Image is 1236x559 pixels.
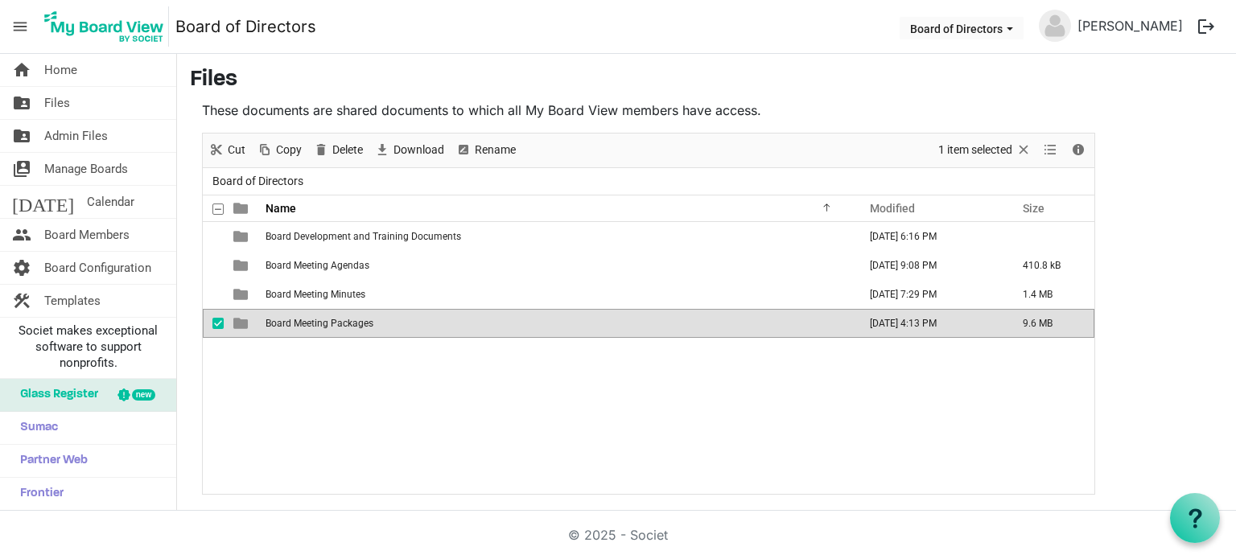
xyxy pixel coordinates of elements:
span: settings [12,252,31,284]
span: Files [44,87,70,119]
td: Board Meeting Packages is template cell column header Name [261,309,853,338]
span: home [12,54,31,86]
td: Board Meeting Agendas is template cell column header Name [261,251,853,280]
span: switch_account [12,153,31,185]
div: Cut [203,134,251,167]
img: My Board View Logo [39,6,169,47]
div: Delete [307,134,369,167]
span: Societ makes exceptional software to support nonprofits. [7,323,169,371]
span: 1 item selected [937,140,1014,160]
button: Rename [453,140,519,160]
td: checkbox [203,280,224,309]
span: Name [266,202,296,215]
button: Board of Directors dropdownbutton [900,17,1024,39]
span: Copy [274,140,303,160]
h3: Files [190,67,1223,94]
a: Board of Directors [175,10,316,43]
a: [PERSON_NAME] [1071,10,1189,42]
td: is template cell column header type [224,280,261,309]
td: 9.6 MB is template cell column header Size [1006,309,1094,338]
td: is template cell column header Size [1006,222,1094,251]
span: Home [44,54,77,86]
button: logout [1189,10,1223,43]
span: Cut [226,140,247,160]
span: Board Meeting Minutes [266,289,365,300]
td: Board Meeting Minutes is template cell column header Name [261,280,853,309]
span: Board Meeting Packages [266,318,373,329]
td: checkbox [203,251,224,280]
td: is template cell column header type [224,222,261,251]
td: April 21, 2022 6:16 PM column header Modified [853,222,1006,251]
a: My Board View Logo [39,6,175,47]
span: [DATE] [12,186,74,218]
span: menu [5,11,35,42]
div: Download [369,134,450,167]
span: Glass Register [12,379,98,411]
span: Modified [870,202,915,215]
span: Board Configuration [44,252,151,284]
div: Rename [450,134,521,167]
div: new [132,389,155,401]
span: Board Members [44,219,130,251]
span: construction [12,285,31,317]
span: Board Development and Training Documents [266,231,461,242]
button: View dropdownbutton [1040,140,1060,160]
span: Rename [473,140,517,160]
td: March 24, 2023 9:08 PM column header Modified [853,251,1006,280]
button: Download [372,140,447,160]
p: These documents are shared documents to which all My Board View members have access. [202,101,1095,120]
td: is template cell column header type [224,309,261,338]
button: Copy [254,140,305,160]
td: checkbox [203,222,224,251]
div: Copy [251,134,307,167]
span: Manage Boards [44,153,128,185]
td: 410.8 kB is template cell column header Size [1006,251,1094,280]
td: 1.4 MB is template cell column header Size [1006,280,1094,309]
span: folder_shared [12,120,31,152]
td: September 20, 2024 4:13 PM column header Modified [853,309,1006,338]
span: Delete [331,140,365,160]
span: Sumac [12,412,58,444]
td: November 23, 2023 7:29 PM column header Modified [853,280,1006,309]
img: no-profile-picture.svg [1039,10,1071,42]
div: View [1037,134,1065,167]
button: Cut [206,140,249,160]
button: Details [1068,140,1090,160]
a: © 2025 - Societ [568,527,668,543]
span: people [12,219,31,251]
span: folder_shared [12,87,31,119]
span: Admin Files [44,120,108,152]
span: Board Meeting Agendas [266,260,369,271]
span: Templates [44,285,101,317]
span: Size [1023,202,1044,215]
span: Board of Directors [209,171,307,191]
div: Clear selection [933,134,1037,167]
span: Calendar [87,186,134,218]
button: Delete [311,140,366,160]
td: Board Development and Training Documents is template cell column header Name [261,222,853,251]
div: Details [1065,134,1092,167]
span: Frontier [12,478,64,510]
td: checkbox [203,309,224,338]
button: Selection [936,140,1035,160]
span: Partner Web [12,445,88,477]
td: is template cell column header type [224,251,261,280]
span: Download [392,140,446,160]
